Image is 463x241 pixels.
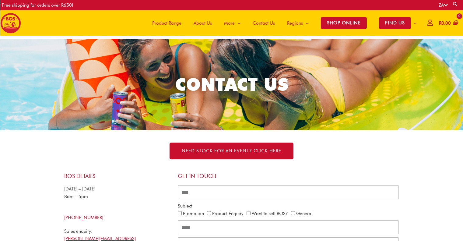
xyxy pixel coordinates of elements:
[287,14,303,32] span: Regions
[182,149,281,153] span: NEED STOCK FOR AN EVENT? Click here
[321,17,367,29] span: SHOP ONLINE
[61,73,402,96] h2: CONTACT US
[178,173,399,179] h4: Get in touch
[439,20,451,26] bdi: 0.00
[183,211,204,216] label: Promotion
[439,20,441,26] span: R
[64,215,103,220] a: [PHONE_NUMBER]
[142,10,423,36] nav: Site Navigation
[224,14,235,32] span: More
[247,10,281,36] a: Contact Us
[379,17,411,29] span: FIND US
[64,173,172,179] h4: BOS Details
[0,13,21,34] img: BOS logo finals-200px
[178,202,192,210] label: Subject
[194,14,212,32] span: About Us
[315,10,373,36] a: SHOP ONLINE
[296,211,313,216] label: General
[452,1,458,7] a: Search button
[218,10,247,36] a: More
[438,16,458,30] a: View Shopping Cart, empty
[439,2,448,8] a: ZA
[212,211,244,216] label: Product Enquiry
[170,143,293,159] a: NEED STOCK FOR AN EVENT? Click here
[252,211,288,216] label: Want to sell BOS?
[253,14,275,32] span: Contact Us
[146,10,188,36] a: Product Range
[188,10,218,36] a: About Us
[64,194,88,199] span: 8am – 5pm
[281,10,315,36] a: Regions
[152,14,181,32] span: Product Range
[64,186,95,192] span: [DATE] – [DATE]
